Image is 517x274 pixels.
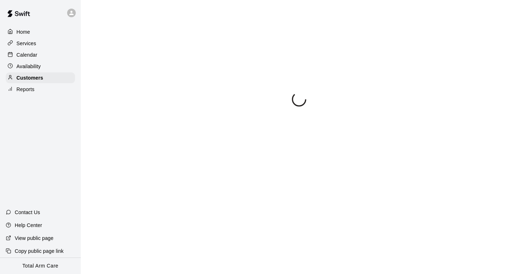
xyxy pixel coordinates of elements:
a: Reports [6,84,75,95]
p: Contact Us [15,209,40,216]
a: Calendar [6,49,75,60]
p: Home [17,28,30,36]
p: Customers [17,74,43,81]
p: Reports [17,86,34,93]
p: Calendar [17,51,37,58]
p: Total Arm Care [22,262,58,270]
p: Copy public page link [15,247,64,255]
a: Availability [6,61,75,72]
p: Services [17,40,36,47]
a: Services [6,38,75,49]
p: View public page [15,235,53,242]
a: Home [6,27,75,37]
a: Customers [6,72,75,83]
p: Availability [17,63,41,70]
p: Help Center [15,222,42,229]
